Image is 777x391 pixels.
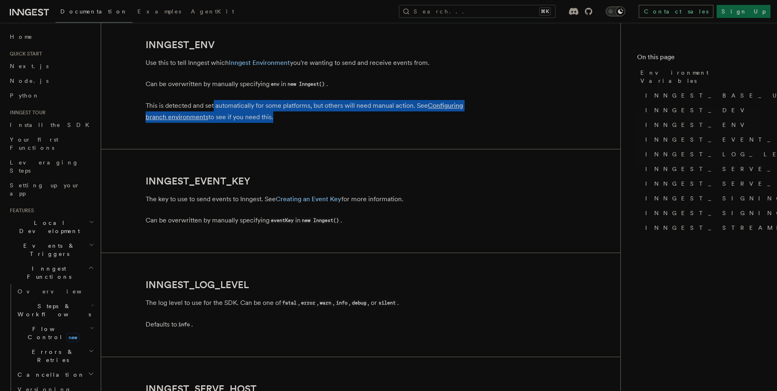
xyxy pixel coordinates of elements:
[334,300,349,307] code: info
[229,59,290,67] a: Inngest Environment
[276,195,341,203] a: Creating an Event Key
[7,264,88,281] span: Inngest Functions
[191,8,234,15] span: AgentKit
[7,132,96,155] a: Your first Functions
[300,300,317,307] code: error
[14,348,89,364] span: Errors & Retries
[377,300,397,307] code: silent
[399,5,556,18] button: Search...⌘K
[7,215,96,238] button: Local Development
[14,299,96,322] button: Steps & Workflows
[146,319,472,331] p: Defaults to .
[55,2,133,23] a: Documentation
[7,29,96,44] a: Home
[642,206,761,220] a: INNGEST_SIGNING_KEY_FALLBACK
[640,69,761,85] span: Environment Variables
[539,7,551,16] kbd: ⌘K
[642,132,761,147] a: INNGEST_EVENT_KEY
[146,193,472,205] p: The key to use to send events to Inngest. See for more information.
[14,322,96,344] button: Flow Controlnew
[7,219,89,235] span: Local Development
[14,344,96,367] button: Errors & Retries
[10,122,94,128] span: Install the SDK
[642,220,761,235] a: INNGEST_STREAMING
[7,73,96,88] a: Node.js
[146,57,472,69] p: Use this to tell Inngest which you're wanting to send and receive events from.
[319,300,333,307] code: warn
[10,182,80,197] span: Setting up your app
[286,81,326,88] code: new Inngest()
[270,217,295,224] code: eventKey
[645,121,749,129] span: INNGEST_ENV
[146,39,215,51] a: INNGEST_ENV
[10,136,58,151] span: Your first Functions
[7,178,96,201] a: Setting up your app
[14,367,96,382] button: Cancellation
[637,52,761,65] h4: On this page
[7,242,89,258] span: Events & Triggers
[18,288,102,295] span: Overview
[642,191,761,206] a: INNGEST_SIGNING_KEY
[7,207,34,214] span: Features
[301,217,341,224] code: new Inngest()
[7,155,96,178] a: Leveraging Steps
[7,238,96,261] button: Events & Triggers
[14,284,96,299] a: Overview
[7,59,96,73] a: Next.js
[10,159,79,174] span: Leveraging Steps
[14,371,85,379] span: Cancellation
[146,215,472,227] p: Can be overwritten by manually specifying in .
[146,78,472,90] p: Can be overwritten by manually specifying in .
[642,88,761,103] a: INNGEST_BASE_URL
[717,5,770,18] a: Sign Up
[186,2,239,22] a: AgentKit
[270,81,281,88] code: env
[60,8,128,15] span: Documentation
[7,261,96,284] button: Inngest Functions
[642,118,761,132] a: INNGEST_ENV
[66,333,80,342] span: new
[146,102,463,121] a: Configuring branch environments
[10,78,49,84] span: Node.js
[7,109,46,116] span: Inngest tour
[133,2,186,22] a: Examples
[7,51,42,57] span: Quick start
[177,321,191,328] code: info
[7,88,96,103] a: Python
[14,302,91,318] span: Steps & Workflows
[639,5,713,18] a: Contact sales
[637,65,761,88] a: Environment Variables
[606,7,625,16] button: Toggle dark mode
[642,103,761,118] a: INNGEST_DEV
[642,147,761,162] a: INNGEST_LOG_LEVEL
[10,63,49,69] span: Next.js
[146,279,249,291] a: INNGEST_LOG_LEVEL
[350,300,367,307] code: debug
[642,176,761,191] a: INNGEST_SERVE_PATH
[146,100,472,123] p: This is detected and set automatically for some platforms, but others will need manual action. Se...
[7,118,96,132] a: Install the SDK
[146,297,472,309] p: The log level to use for the SDK. Can be one of , , , , , or .
[281,300,298,307] code: fatal
[137,8,181,15] span: Examples
[14,325,90,341] span: Flow Control
[642,162,761,176] a: INNGEST_SERVE_HOST
[645,106,749,114] span: INNGEST_DEV
[10,33,33,41] span: Home
[10,92,40,99] span: Python
[146,176,250,187] a: INNGEST_EVENT_KEY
